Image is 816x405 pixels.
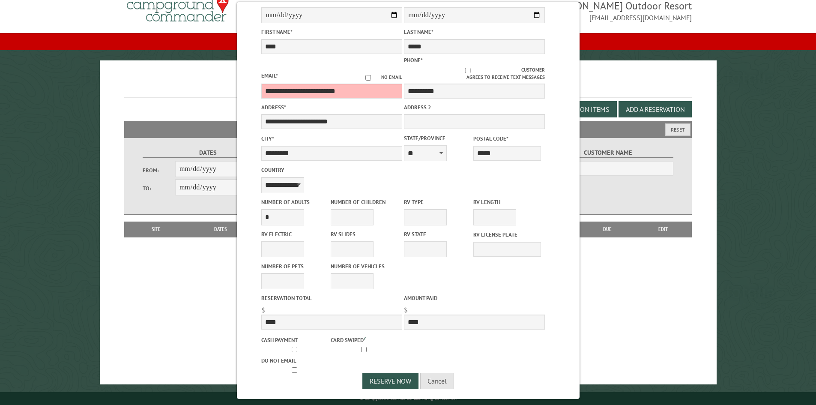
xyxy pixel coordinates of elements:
label: Customer Name [543,148,673,158]
label: Address 2 [404,103,545,111]
label: First Name [261,28,402,36]
button: Edit Add-on Items [543,101,617,117]
th: Dates [184,222,257,237]
label: City [261,135,402,143]
h2: Filters [124,121,692,137]
label: Postal Code [473,135,541,143]
label: Dates [143,148,273,158]
h1: Reservations [124,74,692,98]
label: Address [261,103,402,111]
label: RV License Plate [473,231,541,239]
button: Add a Reservation [619,101,692,117]
label: Amount paid [404,294,545,302]
label: Reservation Total [261,294,402,302]
th: Edit [634,222,692,237]
button: Cancel [420,373,454,389]
a: ? [364,335,366,341]
label: To: [143,184,175,192]
label: RV Type [404,198,472,206]
button: Reserve Now [362,373,418,389]
span: $ [404,306,408,314]
input: Customer agrees to receive text messages [414,68,521,73]
label: Last Name [404,28,545,36]
label: Number of Adults [261,198,329,206]
label: Number of Vehicles [331,262,398,270]
label: Phone [404,57,423,64]
label: Email [261,72,278,79]
label: Country [261,166,402,174]
th: Site [129,222,184,237]
label: Do not email [261,357,329,365]
label: From: [143,166,175,174]
th: Due [580,222,634,237]
label: Number of Children [331,198,398,206]
label: Card swiped [331,335,398,344]
span: $ [261,306,265,314]
button: Reset [665,123,690,136]
label: Cash payment [261,336,329,344]
label: No email [355,74,402,81]
label: Customer agrees to receive text messages [404,66,545,81]
small: © Campground Commander LLC. All rights reserved. [360,396,457,401]
label: State/Province [404,134,472,142]
input: No email [355,75,381,81]
label: RV State [404,230,472,238]
label: Number of Pets [261,262,329,270]
label: RV Slides [331,230,398,238]
label: RV Length [473,198,541,206]
label: RV Electric [261,230,329,238]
